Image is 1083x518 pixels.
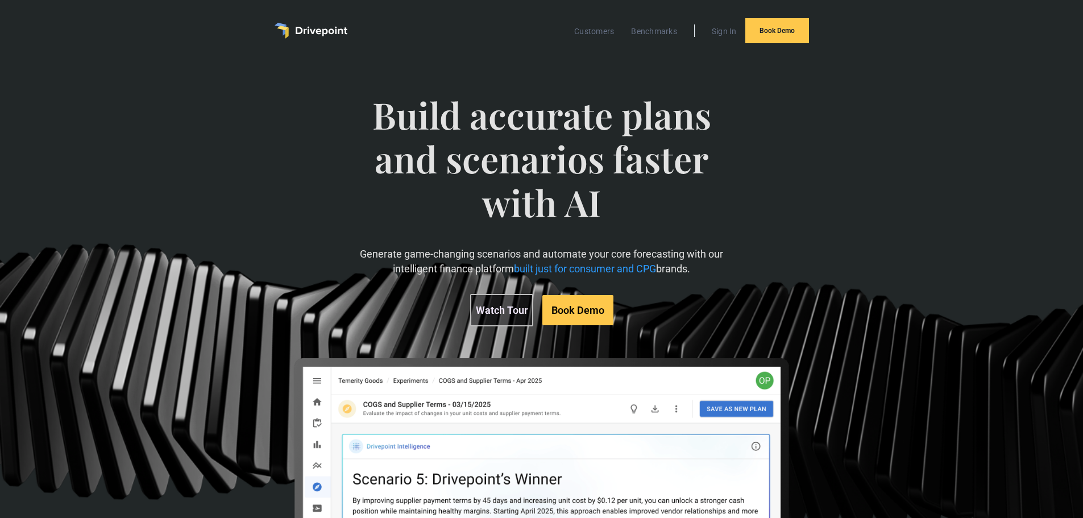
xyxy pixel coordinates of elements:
a: Watch Tour [470,294,533,326]
a: Book Demo [745,18,809,43]
a: Customers [569,24,620,39]
a: Sign In [706,24,742,39]
a: Benchmarks [625,24,683,39]
span: built just for consumer and CPG [514,263,656,275]
p: Generate game-changing scenarios and automate your core forecasting with our intelligent finance ... [355,247,728,275]
a: home [275,23,347,39]
a: Book Demo [542,295,613,325]
span: Build accurate plans and scenarios faster with AI [355,93,728,247]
